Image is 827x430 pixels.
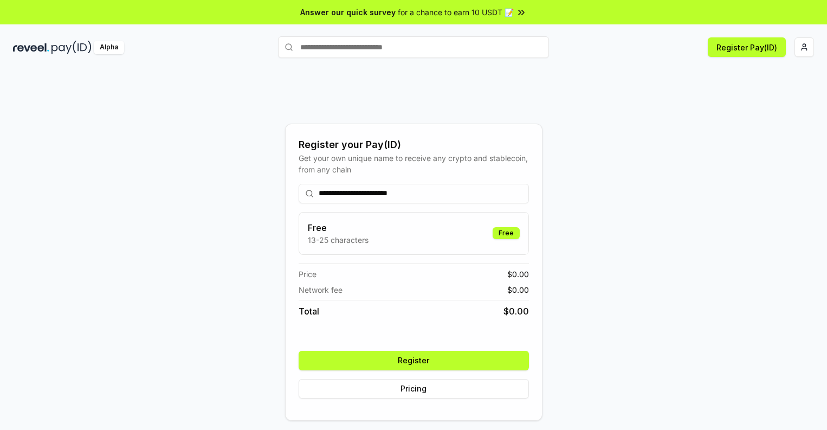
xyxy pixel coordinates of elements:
[708,37,786,57] button: Register Pay(ID)
[300,7,396,18] span: Answer our quick survey
[299,137,529,152] div: Register your Pay(ID)
[94,41,124,54] div: Alpha
[398,7,514,18] span: for a chance to earn 10 USDT 📝
[299,284,343,296] span: Network fee
[507,284,529,296] span: $ 0.00
[299,305,319,318] span: Total
[308,221,369,234] h3: Free
[493,227,520,239] div: Free
[299,152,529,175] div: Get your own unique name to receive any crypto and stablecoin, from any chain
[308,234,369,246] p: 13-25 characters
[299,268,316,280] span: Price
[299,351,529,370] button: Register
[299,379,529,399] button: Pricing
[13,41,49,54] img: reveel_dark
[503,305,529,318] span: $ 0.00
[507,268,529,280] span: $ 0.00
[51,41,92,54] img: pay_id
